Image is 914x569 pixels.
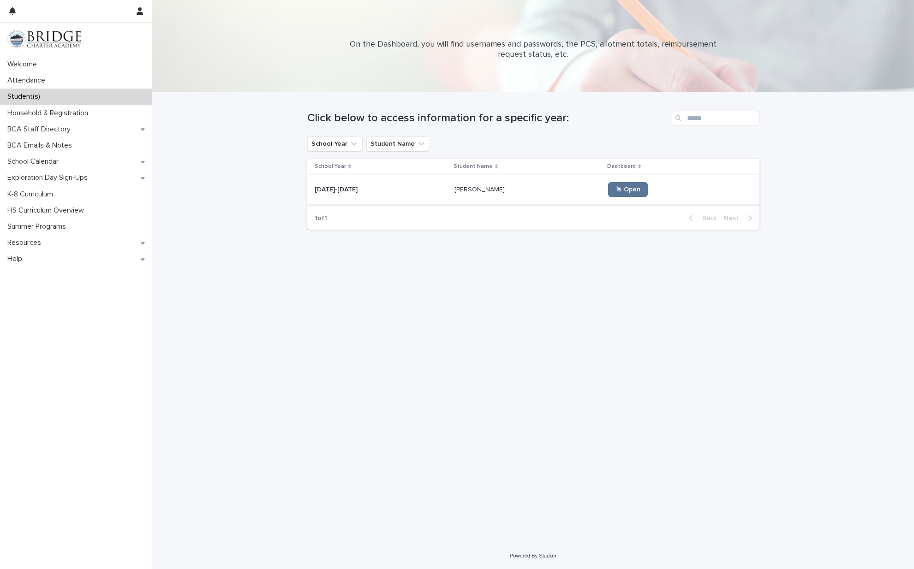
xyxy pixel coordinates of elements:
tr: [DATE]-[DATE][DATE]-[DATE] [PERSON_NAME][PERSON_NAME] 🖱 Open [307,175,759,205]
p: Household & Registration [4,109,96,118]
button: Student Name [366,136,430,151]
a: Powered By Stacker [510,553,556,558]
p: BCA Staff Directory [4,125,78,134]
p: Help [4,255,30,263]
input: Search [672,111,759,125]
p: [PERSON_NAME] [454,184,507,194]
p: Welcome [4,60,44,69]
p: Summer Programs [4,222,73,231]
span: 🖱 Open [615,186,640,193]
p: HS Curriculum Overview [4,206,91,215]
button: Back [681,214,720,222]
button: School Year [307,136,363,151]
img: V1C1m3IdTEidaUdm9Hs0 [7,30,81,48]
h1: Click below to access information for a specific year: [307,112,668,125]
p: Student Name [454,161,493,172]
p: Student(s) [4,92,48,101]
button: Next [720,214,759,222]
p: School Calendar [4,157,66,166]
p: Attendance [4,76,53,85]
span: Next [724,215,744,221]
p: [DATE]-[DATE] [315,184,359,194]
p: Resources [4,238,48,247]
p: School Year [315,161,346,172]
p: K-8 Curriculum [4,190,60,199]
p: BCA Emails & Notes [4,141,79,150]
p: 1 of 1 [307,207,335,230]
a: 🖱 Open [608,182,648,197]
span: Back [697,215,717,221]
p: Exploration Day Sign-Ups [4,173,95,182]
p: Dashboard [607,161,636,172]
p: On the Dashboard, you will find usernames and passwords, the PCS, allotment totals, reimbursement... [349,40,718,59]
